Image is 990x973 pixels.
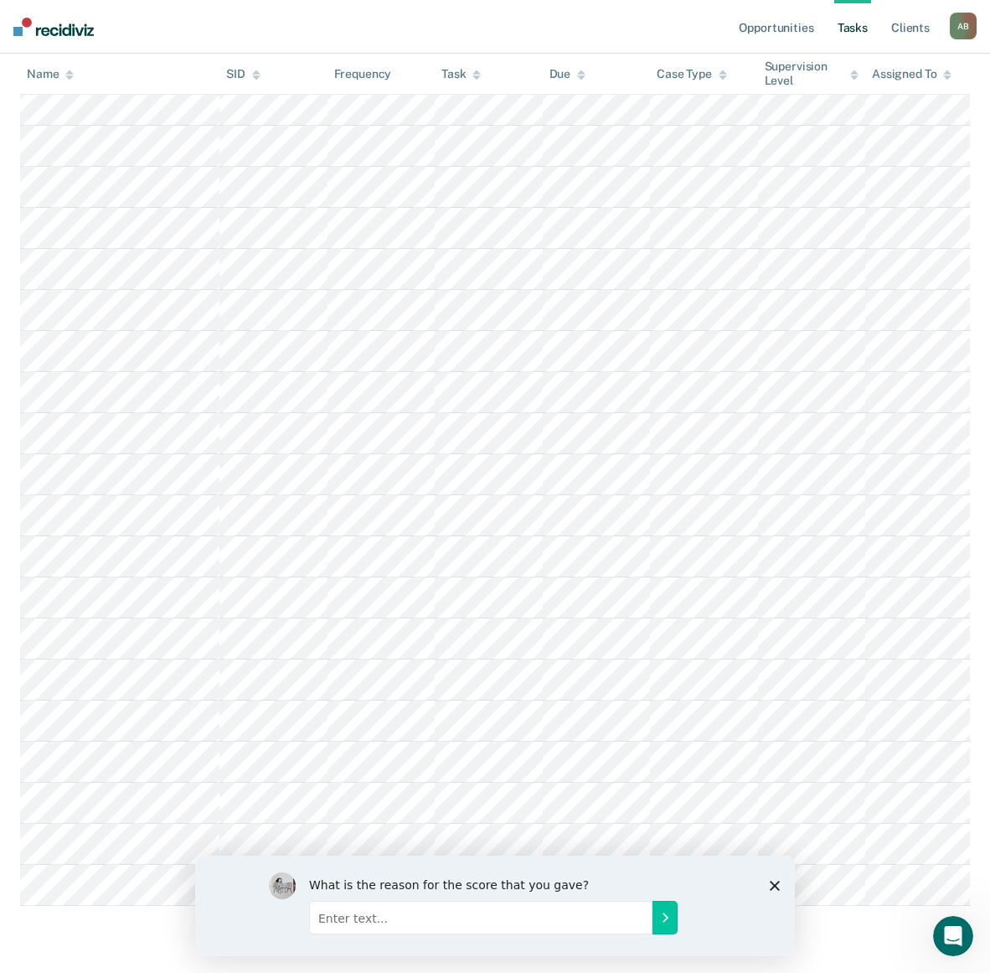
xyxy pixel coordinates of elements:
div: Frequency [334,67,392,81]
div: Name [27,67,74,81]
div: Assigned To [872,67,951,81]
button: AB [950,13,977,39]
iframe: Survey by Kim from Recidiviz [195,856,795,956]
div: Task [441,67,481,81]
div: Case Type [657,67,727,81]
div: A B [950,13,977,39]
div: Supervision Level [765,60,859,88]
img: Recidiviz [13,18,94,36]
div: Due [549,67,586,81]
iframe: Intercom live chat [933,916,973,956]
div: SID [226,67,260,81]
